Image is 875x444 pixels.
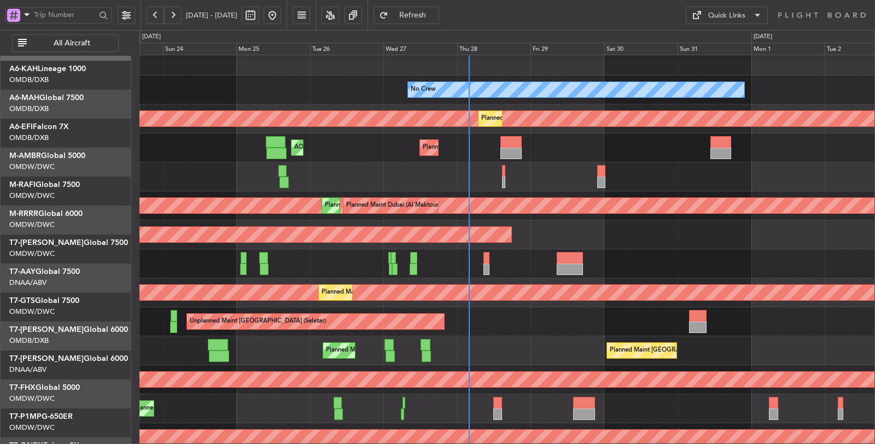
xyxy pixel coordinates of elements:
div: Quick Links [708,10,745,21]
div: AOG Maint [GEOGRAPHIC_DATA] (Dubai Intl) [294,139,422,156]
div: Planned Maint [GEOGRAPHIC_DATA] ([GEOGRAPHIC_DATA] Intl) [610,342,792,359]
span: T7-AAY [9,268,36,276]
span: M-AMBR [9,152,41,160]
div: No Crew [411,81,436,98]
a: OMDW/DWC [9,220,55,230]
div: Wed 27 [383,43,457,56]
div: Thu 28 [457,43,531,56]
a: OMDB/DXB [9,336,49,346]
span: All Aircraft [29,39,115,47]
a: T7-[PERSON_NAME]Global 6000 [9,326,128,334]
span: T7-[PERSON_NAME] [9,355,84,363]
a: OMDW/DWC [9,249,55,259]
a: OMDW/DWC [9,162,55,172]
a: DNAA/ABV [9,365,46,375]
span: M-RRRR [9,210,38,218]
span: M-RAFI [9,181,36,189]
a: T7-[PERSON_NAME]Global 7500 [9,239,128,247]
div: Planned Maint Dubai (Al Maktoum Intl) [346,197,454,214]
span: T7-FHX [9,384,36,392]
a: OMDB/DXB [9,133,49,143]
input: Trip Number [34,7,96,23]
div: Sat 30 [604,43,678,56]
div: [DATE] [142,32,161,42]
a: M-RRRRGlobal 6000 [9,210,83,218]
span: A6-EFI [9,123,33,131]
div: Unplanned Maint [GEOGRAPHIC_DATA] (Seletar) [190,313,326,330]
a: M-AMBRGlobal 5000 [9,152,85,160]
a: T7-FHXGlobal 5000 [9,384,80,392]
div: Mon 25 [236,43,310,56]
a: T7-GTSGlobal 7500 [9,297,79,305]
a: OMDW/DWC [9,423,55,433]
div: Sun 24 [163,43,237,56]
a: DNAA/ABV [9,278,46,288]
div: Planned Maint [GEOGRAPHIC_DATA] ([GEOGRAPHIC_DATA] Intl) [326,342,509,359]
div: Fri 29 [530,43,604,56]
span: T7-[PERSON_NAME] [9,239,84,247]
button: All Aircraft [12,34,119,52]
span: [DATE] - [DATE] [186,10,237,20]
a: A6-MAHGlobal 7500 [9,94,84,102]
div: Tue 26 [310,43,384,56]
span: T7-[PERSON_NAME] [9,326,84,334]
div: Planned Maint Dubai (Al Maktoum Intl) [325,197,433,214]
div: [DATE] [754,32,772,42]
a: T7-P1MPG-650ER [9,413,73,420]
a: M-RAFIGlobal 7500 [9,181,80,189]
a: A6-KAHLineage 1000 [9,65,86,73]
span: T7-GTS [9,297,35,305]
a: OMDB/DXB [9,104,49,114]
a: T7-AAYGlobal 7500 [9,268,80,276]
div: Mon 1 [751,43,825,56]
button: Refresh [374,7,439,24]
a: OMDW/DWC [9,191,55,201]
button: Quick Links [686,7,768,24]
a: OMDW/DWC [9,394,55,404]
a: OMDB/DXB [9,75,49,85]
span: T7-P1MP [9,413,42,420]
a: T7-[PERSON_NAME]Global 6000 [9,355,128,363]
div: Planned Maint [GEOGRAPHIC_DATA] ([GEOGRAPHIC_DATA] Intl) [423,139,605,156]
span: Refresh [390,11,435,19]
div: Sun 31 [678,43,751,56]
div: Planned Maint [GEOGRAPHIC_DATA] ([GEOGRAPHIC_DATA] Intl) [481,110,664,127]
a: A6-EFIFalcon 7X [9,123,69,131]
span: A6-KAH [9,65,38,73]
div: Planned Maint Dubai (Al Maktoum Intl) [322,284,429,301]
span: A6-MAH [9,94,39,102]
a: OMDW/DWC [9,307,55,317]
